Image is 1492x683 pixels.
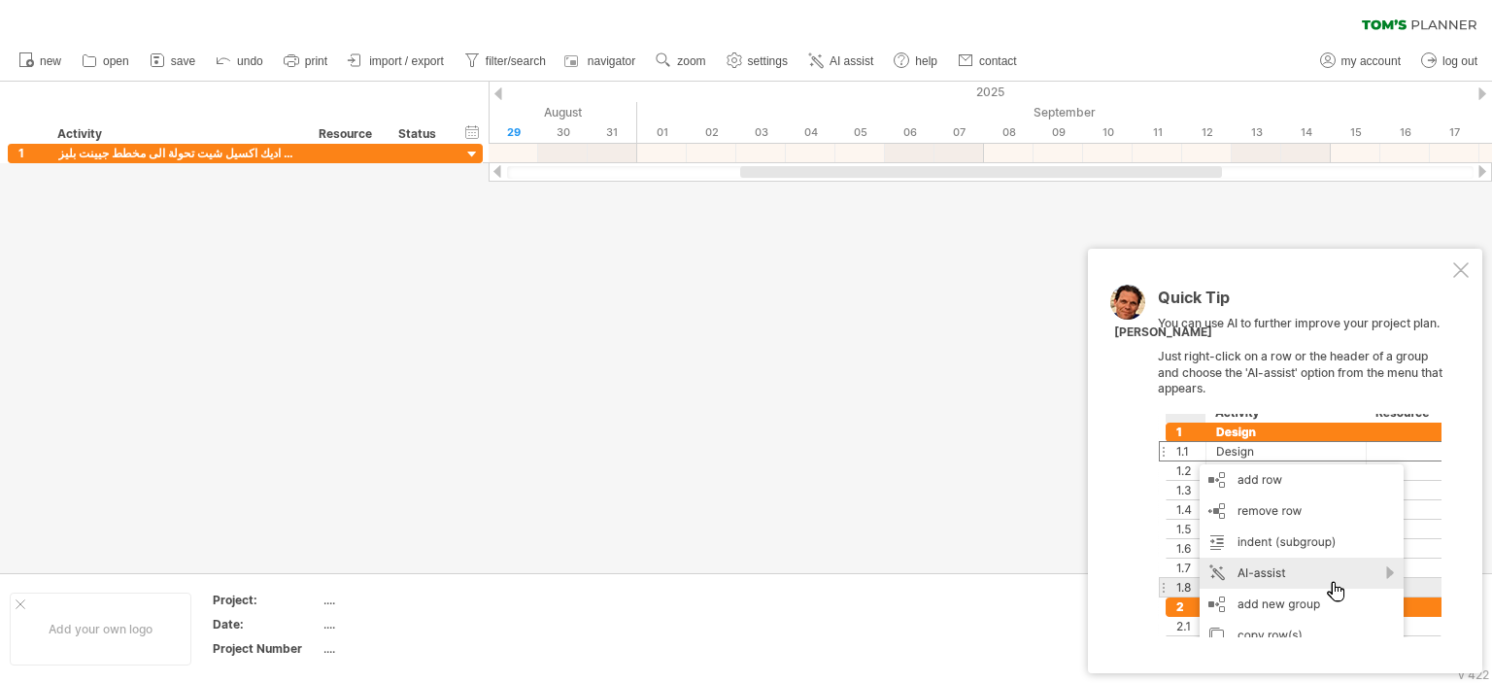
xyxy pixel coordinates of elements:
[1341,54,1401,68] span: my account
[637,122,687,143] div: Monday, 1 September 2025
[213,640,320,657] div: Project Number
[343,49,450,74] a: import / export
[1114,324,1212,341] div: [PERSON_NAME]
[835,122,885,143] div: Friday, 5 September 2025
[1380,122,1430,143] div: Tuesday, 16 September 2025
[1083,122,1133,143] div: Wednesday, 10 September 2025
[1331,122,1380,143] div: Monday, 15 September 2025
[786,122,835,143] div: Thursday, 4 September 2025
[323,592,487,608] div: ....
[979,54,1017,68] span: contact
[803,49,879,74] a: AI assist
[103,54,129,68] span: open
[538,122,588,143] div: Saturday, 30 August 2025
[57,124,298,144] div: Activity
[1416,49,1483,74] a: log out
[213,616,320,632] div: Date:
[323,616,487,632] div: ....
[237,54,263,68] span: undo
[459,49,552,74] a: filter/search
[561,49,641,74] a: navigator
[1442,54,1477,68] span: log out
[1430,122,1479,143] div: Wednesday, 17 September 2025
[58,144,299,162] div: مساء الخير محتاج اديك اكسيل شيت تحولة الى مخطط جيينت بليز
[889,49,943,74] a: help
[934,122,984,143] div: Sunday, 7 September 2025
[369,54,444,68] span: import / export
[885,122,934,143] div: Saturday, 6 September 2025
[1232,122,1281,143] div: Saturday, 13 September 2025
[722,49,794,74] a: settings
[145,49,201,74] a: save
[830,54,873,68] span: AI assist
[40,54,61,68] span: new
[1133,122,1182,143] div: Thursday, 11 September 2025
[319,124,378,144] div: Resource
[1158,290,1449,637] div: You can use AI to further improve your project plan. Just right-click on a row or the header of a...
[736,122,786,143] div: Wednesday, 3 September 2025
[213,592,320,608] div: Project:
[18,144,48,162] div: 1
[748,54,788,68] span: settings
[10,593,191,666] div: Add your own logo
[323,640,487,657] div: ....
[588,122,637,143] div: Sunday, 31 August 2025
[677,54,705,68] span: zoom
[486,54,546,68] span: filter/search
[305,54,327,68] span: print
[279,49,333,74] a: print
[1315,49,1407,74] a: my account
[171,54,195,68] span: save
[1034,122,1083,143] div: Tuesday, 9 September 2025
[915,54,937,68] span: help
[1281,122,1331,143] div: Sunday, 14 September 2025
[77,49,135,74] a: open
[984,122,1034,143] div: Monday, 8 September 2025
[588,54,635,68] span: navigator
[953,49,1023,74] a: contact
[1182,122,1232,143] div: Friday, 12 September 2025
[211,49,269,74] a: undo
[1158,290,1449,316] div: Quick Tip
[398,124,441,144] div: Status
[651,49,711,74] a: zoom
[1458,667,1489,682] div: v 422
[14,49,67,74] a: new
[687,122,736,143] div: Tuesday, 2 September 2025
[489,122,538,143] div: Friday, 29 August 2025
